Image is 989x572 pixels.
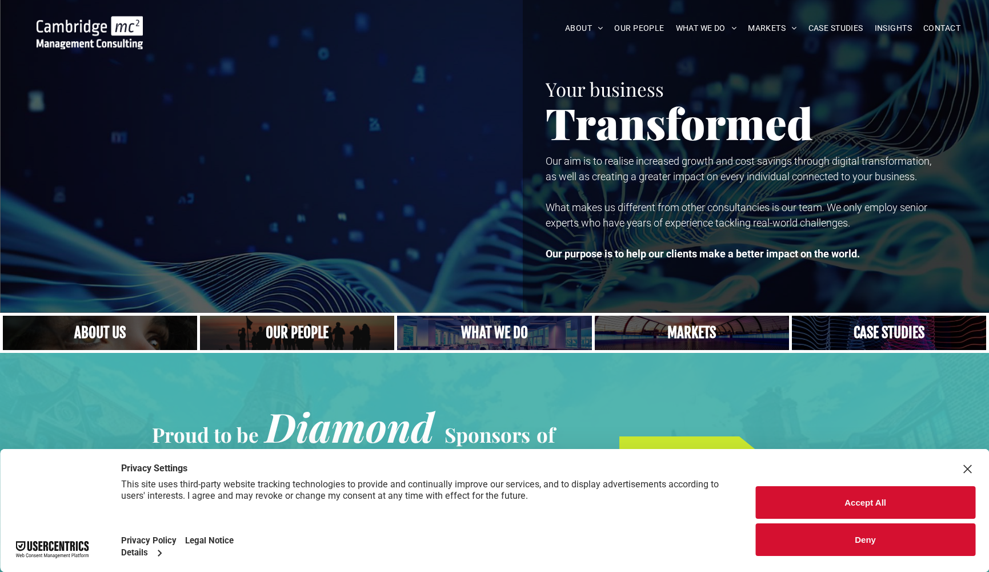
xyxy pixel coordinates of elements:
span: Our aim is to realise increased growth and cost savings through digital transformation, as well a... [546,155,931,182]
img: #CAMTECHWEEK logo, Procurement [619,436,775,556]
a: ABOUT [559,19,609,37]
span: Diamond [265,399,434,453]
a: Our Markets | Cambridge Management Consulting [595,316,789,350]
a: INSIGHTS [869,19,918,37]
span: Your business [546,76,664,101]
span: Transformed [546,94,813,151]
a: MARKETS [742,19,802,37]
span: Cambridge Tech Week [152,443,562,497]
span: Sponsors [445,421,530,448]
strong: Our purpose is to help our clients make a better impact on the world. [546,248,860,260]
a: A yoga teacher lifting his whole body off the ground in the peacock pose [397,316,591,350]
img: Go to Homepage [37,16,143,49]
a: OUR PEOPLE [608,19,670,37]
span: What makes us different from other consultancies is our team. We only employ senior experts who h... [546,201,927,229]
a: Close up of woman's face, centered on her eyes [3,316,197,350]
a: CASE STUDIES [803,19,869,37]
a: CONTACT [918,19,966,37]
a: A crowd in silhouette at sunset, on a rise or lookout point [200,316,394,350]
span: of [536,421,555,448]
a: CASE STUDIES | See an Overview of All Our Case Studies | Cambridge Management Consulting [792,316,986,350]
span: Proud to be [152,421,259,448]
a: Your Business Transformed | Cambridge Management Consulting [37,18,143,30]
a: WHAT WE DO [670,19,743,37]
